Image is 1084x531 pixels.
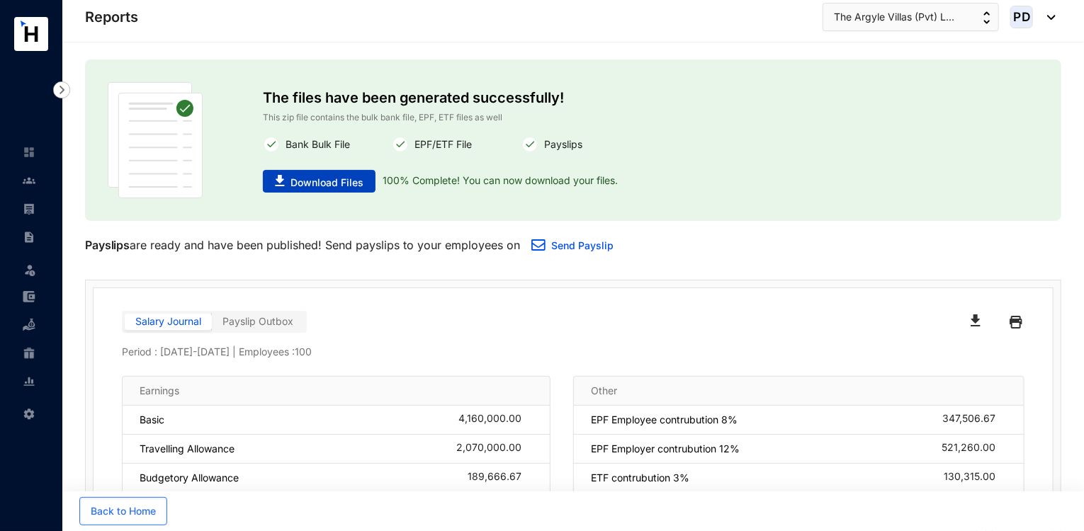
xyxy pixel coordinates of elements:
[135,315,201,327] span: Salary Journal
[23,202,35,215] img: payroll-unselected.b590312f920e76f0c668.svg
[1013,11,1030,23] span: PD
[23,231,35,244] img: contract-unselected.99e2b2107c0a7dd48938.svg
[11,339,45,367] li: Gratuity
[591,384,617,398] p: Other
[280,136,350,153] p: Bank Bulk File
[23,146,35,159] img: home-unselected.a29eae3204392db15eaf.svg
[456,442,533,456] div: 2,070,000.00
[263,170,376,193] button: Download Files
[23,347,35,360] img: gratuity-unselected.a8c340787eea3cf492d7.svg
[79,497,167,525] button: Back to Home
[53,81,70,98] img: nav-icon-right.af6afadce00d159da59955279c43614e.svg
[591,413,738,427] p: EPF Employee contrubution 8%
[11,367,45,396] li: Reports
[91,504,156,518] span: Back to Home
[85,7,138,27] p: Reports
[520,232,625,261] button: Send Payslip
[376,170,618,193] p: 100% Complete! You can now download your files.
[23,263,37,277] img: leave-unselected.2934df6273408c3f84d9.svg
[23,290,35,303] img: expense-unselected.2edcf0507c847f3e9e96.svg
[823,3,999,31] button: The Argyle Villas (Pvt) L...
[942,413,1007,427] div: 347,506.67
[591,471,689,485] p: ETF contrubution 3%
[11,223,45,251] li: Contracts
[263,110,883,125] p: This zip file contains the bulk bank file, EPF, ETF files as well
[538,136,582,153] p: Payslips
[23,375,35,388] img: report-unselected.e6a6b4230fc7da01f883.svg
[140,413,164,427] p: Basic
[140,442,235,456] p: Travelling Allowance
[11,311,45,339] li: Loan
[140,471,239,485] p: Budgetory Allowance
[1010,311,1022,333] img: black-printer.ae25802fba4fa849f9fa1ebd19a7ed0d.svg
[11,138,45,166] li: Home
[108,82,203,198] img: publish-paper.61dc310b45d86ac63453e08fbc6f32f2.svg
[263,136,280,153] img: white-round-correct.82fe2cc7c780f4a5f5076f0407303cee.svg
[551,239,614,251] a: Send Payslip
[85,236,520,253] p: are ready and have been published! Send payslips to your employees on
[23,408,35,421] img: settings-unselected.1febfda315e6e19643a1.svg
[942,442,1007,456] div: 521,260.00
[392,136,409,153] img: white-round-correct.82fe2cc7c780f4a5f5076f0407303cee.svg
[834,9,954,25] span: The Argyle Villas (Pvt) L...
[11,166,45,195] li: Contacts
[122,345,1024,359] p: Period : [DATE] - [DATE] | Employees : 100
[531,239,546,251] img: email.a35e10f87340586329067f518280dd4d.svg
[971,314,981,326] img: black-download.65125d1489207c3b344388237fee996b.svg
[409,136,472,153] p: EPF/ETF File
[521,136,538,153] img: white-round-correct.82fe2cc7c780f4a5f5076f0407303cee.svg
[23,174,35,187] img: people-unselected.118708e94b43a90eceab.svg
[263,82,883,110] p: The files have been generated successfully!
[1040,15,1056,20] img: dropdown-black.8e83cc76930a90b1a4fdb6d089b7bf3a.svg
[85,236,130,253] p: Payslips
[591,442,740,456] p: EPF Employer contrubution 12%
[11,195,45,223] li: Payroll
[11,282,45,311] li: Expenses
[140,384,179,398] p: Earnings
[458,413,533,427] div: 4,160,000.00
[468,471,533,485] div: 189,666.67
[222,315,293,327] span: Payslip Outbox
[983,11,990,24] img: up-down-arrow.74152d26bf9780fbf563ca9c90304185.svg
[944,471,1007,485] div: 130,315.00
[290,176,363,190] span: Download Files
[23,319,35,331] img: loan-unselected.d74d20a04637f2d15ab5.svg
